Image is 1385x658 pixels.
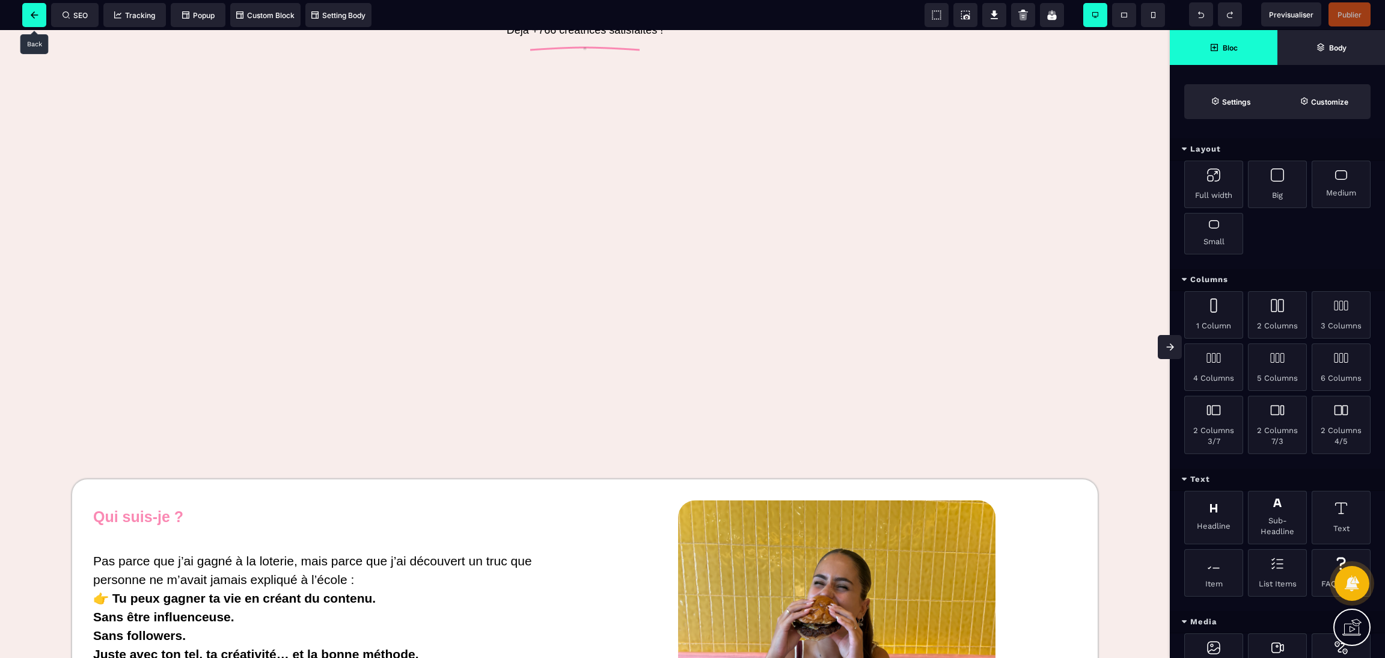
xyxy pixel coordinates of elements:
[1312,161,1371,208] div: Medium
[1170,469,1385,491] div: Text
[1170,30,1277,65] span: Open Blocks
[311,11,365,20] span: Setting Body
[1329,43,1347,52] strong: Body
[1184,549,1243,597] div: Item
[1312,396,1371,454] div: 2 Columns 4/5
[1248,396,1307,454] div: 2 Columns 7/3
[1338,10,1362,19] span: Publier
[1184,291,1243,339] div: 1 Column
[1222,97,1251,106] strong: Settings
[93,524,535,556] span: Pas parce que j’ai gagné à la loterie, mais parce que j’ai découvert un truc que personne ne m’av...
[1312,343,1371,391] div: 6 Columns
[1312,291,1371,339] div: 3 Columns
[1184,491,1243,544] div: Headline
[953,3,977,27] span: Screenshot
[1184,84,1277,119] span: Settings
[93,470,573,503] h1: Qui suis-je ?
[1269,10,1313,19] span: Previsualiser
[1248,291,1307,339] div: 2 Columns
[1248,491,1307,544] div: Sub-Headline
[1277,84,1371,119] span: Open Style Manager
[1312,549,1371,597] div: FAQ Items
[1248,161,1307,208] div: Big
[236,11,295,20] span: Custom Block
[1312,491,1371,544] div: Text
[1248,343,1307,391] div: 5 Columns
[1277,30,1385,65] span: Open Layer Manager
[1248,549,1307,597] div: List Items
[1311,97,1348,106] strong: Customize
[1170,138,1385,161] div: Layout
[1170,269,1385,291] div: Columns
[1184,213,1243,254] div: Small
[925,3,949,27] span: View components
[1184,396,1243,454] div: 2 Columns 3/7
[1170,611,1385,633] div: Media
[182,11,215,20] span: Popup
[1223,43,1238,52] strong: Bloc
[1184,161,1243,208] div: Full width
[114,11,155,20] span: Tracking
[1261,2,1321,26] span: Preview
[530,16,640,21] img: svg+xml;base64,PHN2ZyB4bWxucz0iaHR0cDovL3d3dy53My5vcmcvMjAwMC9zdmciIHdpZHRoPSIxMDAiIHZpZXdCb3g9Ij...
[63,11,88,20] span: SEO
[1184,343,1243,391] div: 4 Columns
